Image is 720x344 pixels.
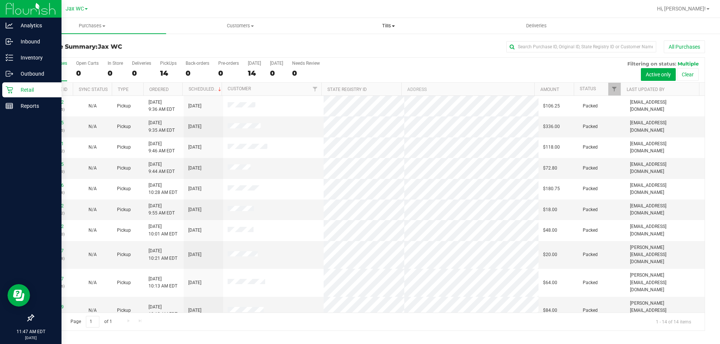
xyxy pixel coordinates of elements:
[650,316,697,327] span: 1 - 14 of 14 items
[543,165,557,172] span: $72.80
[188,251,201,258] span: [DATE]
[148,203,175,217] span: [DATE] 9:55 AM EDT
[117,206,131,213] span: Pickup
[630,300,700,322] span: [PERSON_NAME][EMAIL_ADDRESS][DOMAIN_NAME]
[148,304,177,318] span: [DATE] 10:18 AM EDT
[76,61,99,66] div: Open Carts
[248,61,261,66] div: [DATE]
[543,251,557,258] span: $20.00
[630,119,700,134] span: [EMAIL_ADDRESS][DOMAIN_NAME]
[657,6,706,12] span: Hi, [PERSON_NAME]!
[33,43,257,50] h3: Purchase Summary:
[88,165,97,171] span: Not Applicable
[6,86,13,94] inline-svg: Retail
[88,186,97,191] span: Not Applicable
[314,18,462,34] a: Tills
[7,284,30,307] iframe: Resource center
[630,140,700,155] span: [EMAIL_ADDRESS][DOMAIN_NAME]
[98,43,122,50] span: Jax WC
[677,68,699,81] button: Clear
[580,86,596,91] a: Status
[270,61,283,66] div: [DATE]
[583,165,598,172] span: Packed
[88,103,97,110] button: N/A
[88,308,97,313] span: Not Applicable
[218,61,239,66] div: Pre-orders
[88,144,97,151] button: N/A
[309,83,321,95] a: Filter
[292,61,320,66] div: Needs Review
[88,124,97,129] span: Not Applicable
[88,279,97,286] button: N/A
[118,87,129,92] a: Type
[188,103,201,110] span: [DATE]
[43,304,64,310] a: 11992729
[43,224,64,229] a: 11992232
[43,100,64,105] a: 11991972
[88,307,97,314] button: N/A
[88,206,97,213] button: N/A
[315,22,462,29] span: Tills
[66,6,84,12] span: Jax WC
[540,87,559,92] a: Amount
[13,101,58,110] p: Reports
[627,61,676,67] span: Filtering on status:
[188,144,201,151] span: [DATE]
[117,165,131,172] span: Pickup
[627,87,664,92] a: Last Updated By
[188,227,201,234] span: [DATE]
[88,207,97,212] span: Not Applicable
[76,69,99,77] div: 0
[148,161,175,175] span: [DATE] 9:44 AM EDT
[13,53,58,62] p: Inventory
[327,87,367,92] a: State Registry ID
[543,185,560,192] span: $180.75
[583,227,598,234] span: Packed
[608,83,621,95] a: Filter
[88,227,97,234] button: N/A
[292,69,320,77] div: 0
[149,87,169,92] a: Ordered
[6,22,13,29] inline-svg: Analytics
[148,140,175,155] span: [DATE] 9:46 AM EDT
[543,206,557,213] span: $18.00
[148,275,177,290] span: [DATE] 10:13 AM EDT
[630,161,700,175] span: [EMAIL_ADDRESS][DOMAIN_NAME]
[117,123,131,130] span: Pickup
[43,276,64,281] a: 11992387
[188,123,201,130] span: [DATE]
[228,86,251,91] a: Customer
[88,280,97,285] span: Not Applicable
[583,251,598,258] span: Packed
[516,22,557,29] span: Deliveries
[43,162,64,167] a: 11992085
[188,206,201,213] span: [DATE]
[583,144,598,151] span: Packed
[64,316,118,328] span: Page of 1
[43,141,64,146] a: 11992081
[88,165,97,172] button: N/A
[43,248,64,253] a: 11992287
[583,279,598,286] span: Packed
[3,328,58,335] p: 11:47 AM EDT
[88,103,97,109] span: Not Applicable
[117,103,131,110] span: Pickup
[3,335,58,341] p: [DATE]
[13,85,58,94] p: Retail
[630,223,700,237] span: [EMAIL_ADDRESS][DOMAIN_NAME]
[79,87,108,92] a: Sync Status
[160,61,177,66] div: PickUps
[117,307,131,314] span: Pickup
[218,69,239,77] div: 0
[108,61,123,66] div: In Store
[630,99,700,113] span: [EMAIL_ADDRESS][DOMAIN_NAME]
[186,61,209,66] div: Back-orders
[506,41,656,52] input: Search Purchase ID, Original ID, State Registry ID or Customer Name...
[630,272,700,293] span: [PERSON_NAME][EMAIL_ADDRESS][DOMAIN_NAME]
[88,251,97,258] button: N/A
[664,40,705,53] button: All Purchases
[6,54,13,61] inline-svg: Inventory
[186,69,209,77] div: 0
[188,307,201,314] span: [DATE]
[543,123,560,130] span: $336.00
